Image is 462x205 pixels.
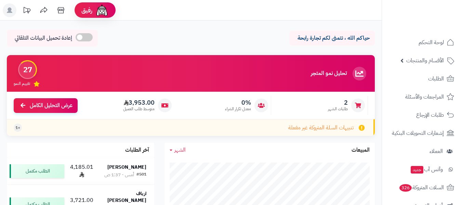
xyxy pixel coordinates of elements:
[136,171,146,178] div: #501
[399,183,444,192] span: السلات المتروكة
[294,34,370,42] p: حياكم الله ، نتمنى لكم تجارة رابحة
[430,146,443,156] span: العملاء
[104,171,134,178] div: أمس - 1:37 ص
[311,71,347,77] h3: تحليل نمو المتجر
[386,107,458,123] a: طلبات الإرجاع
[81,6,92,14] span: رفيق
[95,3,109,17] img: ai-face.png
[428,74,444,84] span: الطلبات
[399,184,412,192] span: 326
[406,56,444,65] span: الأقسام والمنتجات
[123,99,155,106] span: 3,953.00
[410,165,443,174] span: وآتس آب
[174,146,186,154] span: الشهر
[392,128,444,138] span: إشعارات التحويلات البنكية
[14,81,30,87] span: تقييم النمو
[328,99,348,106] span: 2
[386,179,458,196] a: السلات المتروكة326
[415,17,456,31] img: logo-2.png
[386,161,458,178] a: وآتس آبجديد
[67,158,96,184] td: 4,185.01
[416,110,444,120] span: طلبات الإرجاع
[225,99,251,106] span: 0%
[107,164,146,171] strong: [PERSON_NAME]
[386,34,458,51] a: لوحة التحكم
[225,106,251,112] span: معدل تكرار الشراء
[386,125,458,141] a: إشعارات التحويلات البنكية
[15,125,20,131] span: +1
[125,147,149,153] h3: آخر الطلبات
[18,3,35,19] a: تحديثات المنصة
[14,98,78,113] a: عرض التحليل الكامل
[15,34,72,42] span: إعادة تحميل البيانات التلقائي
[419,38,444,47] span: لوحة التحكم
[30,102,72,110] span: عرض التحليل الكامل
[411,166,423,174] span: جديد
[170,146,186,154] a: الشهر
[10,164,64,178] div: الطلب مكتمل
[405,92,444,102] span: المراجعات والأسئلة
[107,190,146,204] strong: ارياف [PERSON_NAME]
[123,106,155,112] span: متوسط طلب العميل
[386,89,458,105] a: المراجعات والأسئلة
[386,143,458,159] a: العملاء
[288,124,354,132] span: تنبيهات السلة المتروكة غير مفعلة
[328,106,348,112] span: طلبات الشهر
[386,71,458,87] a: الطلبات
[352,147,370,153] h3: المبيعات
